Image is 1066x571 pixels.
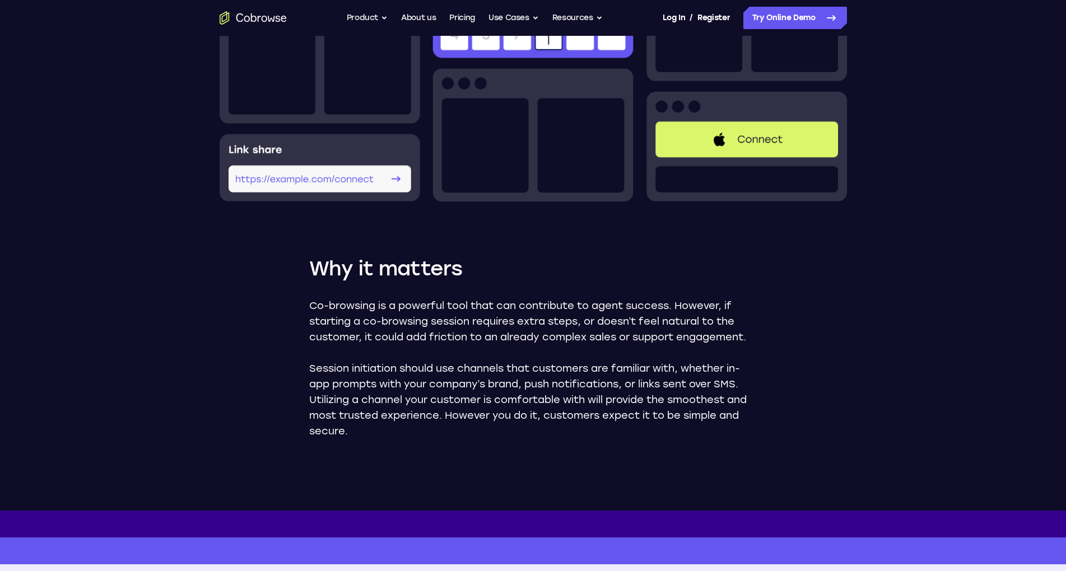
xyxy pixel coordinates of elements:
[663,7,685,29] a: Log In
[309,255,757,282] h2: Why it matters
[220,11,287,25] a: Go to the home page
[309,361,757,439] p: Session initiation should use channels that customers are familiar with, whether in-app prompts w...
[347,7,388,29] button: Product
[743,7,847,29] a: Try Online Demo
[697,7,730,29] a: Register
[552,7,603,29] button: Resources
[309,298,757,345] p: Co-browsing is a powerful tool that can contribute to agent success. However, if starting a co-br...
[449,7,475,29] a: Pricing
[690,11,693,25] span: /
[401,7,436,29] a: About us
[488,7,539,29] button: Use Cases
